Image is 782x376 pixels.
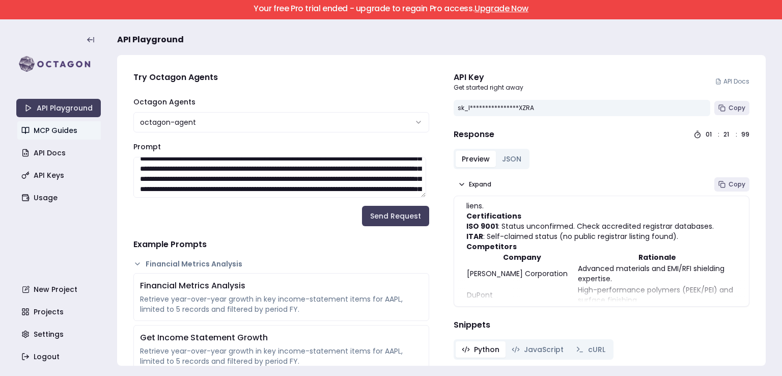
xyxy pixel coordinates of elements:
div: 99 [741,130,749,139]
span: Copy [729,180,745,189]
a: Usage [17,189,102,207]
strong: ITAR [466,231,483,241]
a: Logout [17,347,102,366]
span: Expand [469,180,491,189]
div: : [718,130,719,139]
div: Retrieve year-over-year growth in key income-statement items for AAPL, limited to 5 records and f... [140,346,423,366]
button: Copy [714,177,749,192]
h5: Your free Pro trial ended - upgrade to regain Pro access. [9,5,773,13]
span: Python [474,344,499,355]
button: Copy [714,101,749,115]
label: Prompt [133,142,161,152]
img: logo-rect-yK7x_WSZ.svg [16,54,101,74]
a: API Keys [17,166,102,184]
h4: Snippets [454,319,749,331]
div: Get Income Statement Growth [140,332,423,344]
a: Upgrade Now [474,3,528,14]
h4: Try Octagon Agents [133,71,429,84]
div: Financial Metrics Analysis [140,280,423,292]
th: Rationale [577,252,737,263]
label: Octagon Agents [133,97,195,107]
button: Send Request [362,206,429,226]
a: Projects [17,303,102,321]
th: Company [466,252,577,263]
span: cURL [588,344,605,355]
a: Settings [17,325,102,343]
div: Retrieve year-over-year growth in key income-statement items for AAPL, limited to 5 records and f... [140,294,423,314]
button: Preview [456,151,496,167]
div: 21 [723,130,732,139]
a: API Docs [715,77,749,86]
div: API Key [454,71,523,84]
td: DuPont [466,284,577,306]
span: API Playground [117,34,184,46]
td: [PERSON_NAME] Corporation [466,263,577,284]
a: API Docs [17,144,102,162]
a: API Playground [16,99,101,117]
strong: Competitors [466,241,517,252]
h4: Response [454,128,494,141]
li: : Status unconfirmed. Check accredited registrar databases. [466,221,737,231]
span: Copy [729,104,745,112]
a: MCP Guides [17,121,102,140]
button: Expand [454,177,495,192]
td: High-performance polymers (PEEK/PEI) and surface finishing. [577,284,737,306]
button: Financial Metrics Analysis [133,259,429,269]
a: New Project [17,280,102,299]
p: Get started right away [454,84,523,92]
div: 01 [706,130,714,139]
li: : Self-claimed status (no public registrar listing found). [466,231,737,241]
span: JavaScript [524,344,564,355]
strong: ISO 9001 [466,221,498,231]
td: Advanced materials and EMI/RFI shielding expertise. [577,263,737,284]
strong: Certifications [466,211,521,221]
h4: Example Prompts [133,238,429,251]
div: : [736,130,737,139]
button: JSON [496,151,527,167]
